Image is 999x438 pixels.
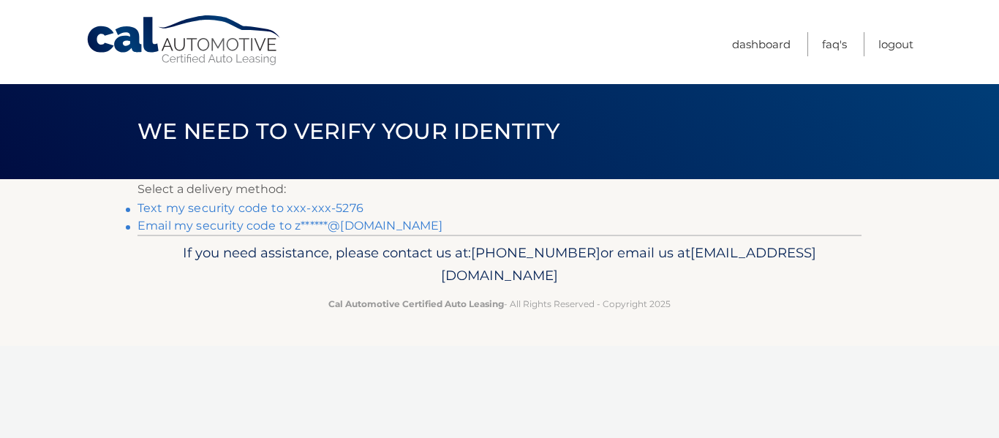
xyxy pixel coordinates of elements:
a: Dashboard [732,32,791,56]
p: - All Rights Reserved - Copyright 2025 [147,296,852,311]
a: FAQ's [822,32,847,56]
a: Logout [878,32,913,56]
span: [PHONE_NUMBER] [471,244,600,261]
strong: Cal Automotive Certified Auto Leasing [328,298,504,309]
p: Select a delivery method: [137,179,862,200]
a: Cal Automotive [86,15,283,67]
a: Email my security code to z******@[DOMAIN_NAME] [137,219,443,233]
span: We need to verify your identity [137,118,559,145]
a: Text my security code to xxx-xxx-5276 [137,201,363,215]
p: If you need assistance, please contact us at: or email us at [147,241,852,288]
